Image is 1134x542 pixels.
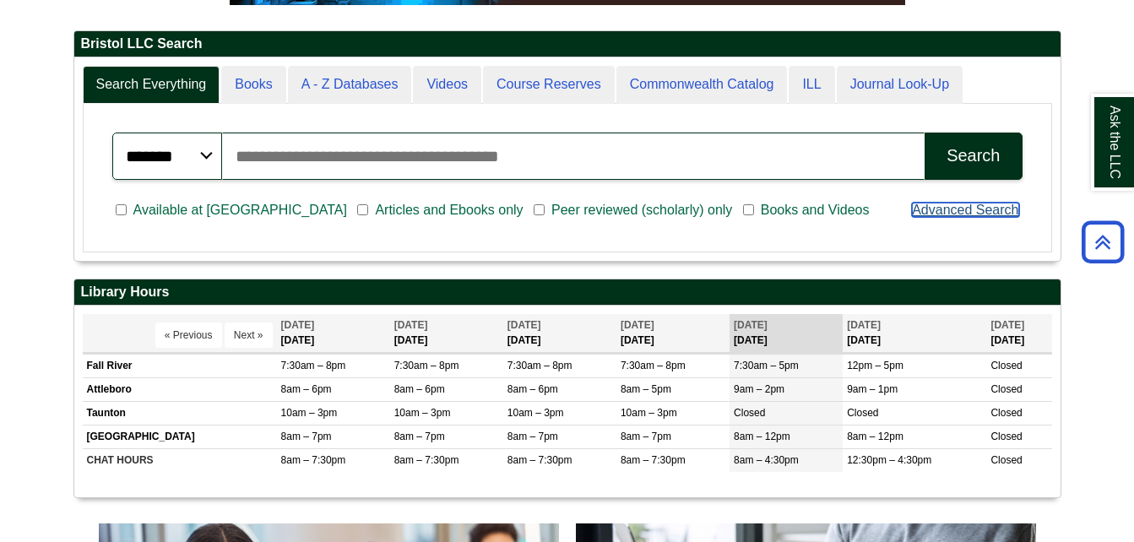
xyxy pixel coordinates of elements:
span: Closed [990,383,1022,395]
span: 8am – 7pm [281,431,332,442]
a: ILL [789,66,834,104]
span: 7:30am – 8pm [507,360,572,371]
span: Closed [990,407,1022,419]
td: Taunton [83,402,277,425]
span: 8am – 7:30pm [394,454,459,466]
th: [DATE] [277,314,390,352]
span: [DATE] [734,319,768,331]
input: Books and Videos [743,203,754,218]
span: 12pm – 5pm [847,360,903,371]
span: 9am – 1pm [847,383,898,395]
th: [DATE] [503,314,616,352]
span: 8am – 7pm [621,431,671,442]
a: Search Everything [83,66,220,104]
td: Fall River [83,354,277,377]
td: CHAT HOURS [83,449,277,473]
span: 8am – 12pm [734,431,790,442]
span: 9am – 2pm [734,383,784,395]
span: [DATE] [621,319,654,331]
input: Articles and Ebooks only [357,203,368,218]
input: Available at [GEOGRAPHIC_DATA] [116,203,127,218]
th: [DATE] [843,314,986,352]
span: 8am – 12pm [847,431,903,442]
span: 8am – 5pm [621,383,671,395]
h2: Library Hours [74,279,1061,306]
span: Articles and Ebooks only [368,200,529,220]
th: [DATE] [616,314,730,352]
span: 8am – 7pm [394,431,445,442]
button: Next » [225,322,273,348]
span: 8am – 7:30pm [281,454,346,466]
span: 8am – 7pm [507,431,558,442]
span: 8am – 6pm [281,383,332,395]
span: 12:30pm – 4:30pm [847,454,931,466]
span: Closed [990,431,1022,442]
th: [DATE] [730,314,843,352]
a: Back to Top [1076,230,1130,253]
span: 10am – 3pm [621,407,677,419]
span: 8am – 6pm [507,383,558,395]
a: A - Z Databases [288,66,412,104]
span: [DATE] [507,319,541,331]
span: [DATE] [281,319,315,331]
span: 7:30am – 8pm [621,360,686,371]
span: 8am – 6pm [394,383,445,395]
span: Peer reviewed (scholarly) only [545,200,739,220]
span: [DATE] [394,319,428,331]
td: [GEOGRAPHIC_DATA] [83,425,277,449]
th: [DATE] [390,314,503,352]
span: 8am – 7:30pm [621,454,686,466]
a: Advanced Search [912,203,1018,217]
span: 7:30am – 5pm [734,360,799,371]
a: Commonwealth Catalog [616,66,788,104]
span: 8am – 7:30pm [507,454,572,466]
a: Course Reserves [483,66,615,104]
button: « Previous [155,322,222,348]
a: Books [221,66,285,104]
h2: Bristol LLC Search [74,31,1061,57]
span: 10am – 3pm [394,407,451,419]
span: Closed [990,360,1022,371]
span: 8am – 4:30pm [734,454,799,466]
span: Available at [GEOGRAPHIC_DATA] [127,200,354,220]
th: [DATE] [986,314,1051,352]
span: 10am – 3pm [281,407,338,419]
td: Attleboro [83,377,277,401]
div: Search [947,146,1000,165]
input: Peer reviewed (scholarly) only [534,203,545,218]
span: Closed [734,407,765,419]
span: 7:30am – 8pm [281,360,346,371]
a: Journal Look-Up [837,66,963,104]
span: Closed [847,407,878,419]
span: Closed [990,454,1022,466]
span: 7:30am – 8pm [394,360,459,371]
span: Books and Videos [754,200,876,220]
button: Search [925,133,1022,180]
span: [DATE] [990,319,1024,331]
a: Videos [413,66,481,104]
span: 10am – 3pm [507,407,564,419]
span: [DATE] [847,319,881,331]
